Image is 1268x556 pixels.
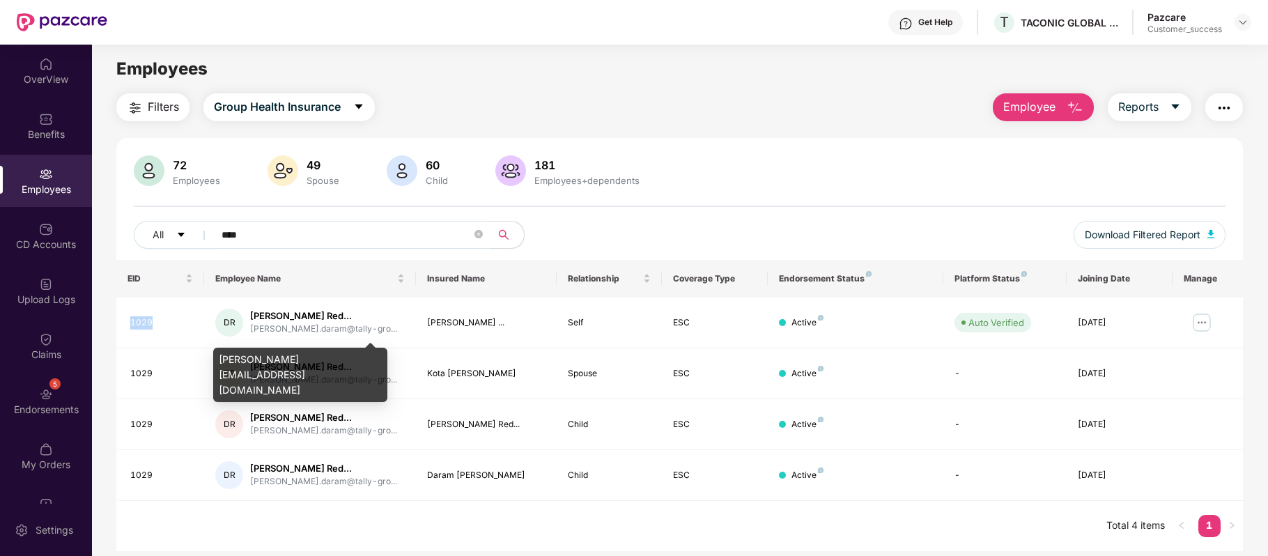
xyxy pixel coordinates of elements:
span: right [1228,521,1236,530]
img: svg+xml;base64,PHN2ZyB4bWxucz0iaHR0cDovL3d3dy53My5vcmcvMjAwMC9zdmciIHdpZHRoPSIyNCIgaGVpZ2h0PSIyNC... [127,100,144,116]
button: right [1221,515,1243,537]
div: Kota [PERSON_NAME] [427,367,546,380]
td: - [943,450,1067,501]
span: Employee [1003,98,1056,116]
div: 5 [49,378,61,389]
img: svg+xml;base64,PHN2ZyBpZD0iVXBkYXRlZCIgeG1sbnM9Imh0dHA6Ly93d3cudzMub3JnLzIwMDAvc3ZnIiB3aWR0aD0iMj... [39,497,53,511]
img: svg+xml;base64,PHN2ZyB4bWxucz0iaHR0cDovL3d3dy53My5vcmcvMjAwMC9zdmciIHhtbG5zOnhsaW5rPSJodHRwOi8vd3... [1067,100,1083,116]
th: Insured Name [416,260,557,298]
th: Relationship [557,260,663,298]
img: svg+xml;base64,PHN2ZyBpZD0iTXlfT3JkZXJzIiBkYXRhLW5hbWU9Ik15IE9yZGVycyIgeG1sbnM9Imh0dHA6Ly93d3cudz... [39,442,53,456]
img: svg+xml;base64,PHN2ZyB4bWxucz0iaHR0cDovL3d3dy53My5vcmcvMjAwMC9zdmciIHhtbG5zOnhsaW5rPSJodHRwOi8vd3... [495,155,526,186]
div: Daram [PERSON_NAME] [427,469,546,482]
img: svg+xml;base64,PHN2ZyBpZD0iQmVuZWZpdHMiIHhtbG5zPSJodHRwOi8vd3d3LnczLm9yZy8yMDAwL3N2ZyIgd2lkdGg9Ij... [39,112,53,126]
li: Previous Page [1170,515,1193,537]
div: Spouse [568,367,651,380]
span: Employees [116,59,208,79]
div: ESC [673,316,757,330]
div: [PERSON_NAME].daram@tally-gro... [250,323,397,336]
button: Employee [993,93,1094,121]
img: svg+xml;base64,PHN2ZyB4bWxucz0iaHR0cDovL3d3dy53My5vcmcvMjAwMC9zdmciIHdpZHRoPSI4IiBoZWlnaHQ9IjgiIH... [818,468,824,473]
th: Manage [1173,260,1243,298]
th: EID [116,260,204,298]
div: 60 [423,158,451,172]
td: - [943,348,1067,399]
div: 1029 [130,469,193,482]
img: New Pazcare Logo [17,13,107,31]
div: [PERSON_NAME] Red... [427,418,546,431]
span: close-circle [474,230,483,238]
div: Settings [31,523,77,537]
div: Endorsement Status [779,273,933,284]
img: svg+xml;base64,PHN2ZyB4bWxucz0iaHR0cDovL3d3dy53My5vcmcvMjAwMC9zdmciIHdpZHRoPSI4IiBoZWlnaHQ9IjgiIH... [1021,271,1027,277]
img: svg+xml;base64,PHN2ZyB4bWxucz0iaHR0cDovL3d3dy53My5vcmcvMjAwMC9zdmciIHhtbG5zOnhsaW5rPSJodHRwOi8vd3... [1207,230,1214,238]
div: Platform Status [954,273,1056,284]
span: Filters [148,98,179,116]
div: DR [215,410,243,438]
div: [PERSON_NAME] Red... [250,309,397,323]
div: [PERSON_NAME][EMAIL_ADDRESS][DOMAIN_NAME] [213,348,387,402]
div: Child [423,175,451,186]
div: DR [215,461,243,489]
span: Relationship [568,273,641,284]
img: svg+xml;base64,PHN2ZyB4bWxucz0iaHR0cDovL3d3dy53My5vcmcvMjAwMC9zdmciIHdpZHRoPSI4IiBoZWlnaHQ9IjgiIH... [818,366,824,371]
span: left [1177,521,1186,530]
div: [DATE] [1078,316,1161,330]
span: caret-down [353,101,364,114]
div: ESC [673,367,757,380]
div: Child [568,418,651,431]
div: 1029 [130,316,193,330]
img: svg+xml;base64,PHN2ZyBpZD0iSG9tZSIgeG1sbnM9Imh0dHA6Ly93d3cudzMub3JnLzIwMDAvc3ZnIiB3aWR0aD0iMjAiIG... [39,57,53,71]
img: svg+xml;base64,PHN2ZyBpZD0iQ0RfQWNjb3VudHMiIGRhdGEtbmFtZT0iQ0QgQWNjb3VudHMiIHhtbG5zPSJodHRwOi8vd3... [39,222,53,236]
button: Filters [116,93,190,121]
div: 49 [304,158,342,172]
div: 1029 [130,418,193,431]
div: TACONIC GLOBAL SOLUTIONS PRIVATE LIMITED [1021,16,1118,29]
span: Group Health Insurance [214,98,341,116]
th: Joining Date [1067,260,1173,298]
div: Auto Verified [968,316,1024,330]
span: Reports [1118,98,1159,116]
li: 1 [1198,515,1221,537]
div: [DATE] [1078,469,1161,482]
img: manageButton [1191,311,1213,334]
img: svg+xml;base64,PHN2ZyB4bWxucz0iaHR0cDovL3d3dy53My5vcmcvMjAwMC9zdmciIHdpZHRoPSI4IiBoZWlnaHQ9IjgiIH... [818,417,824,422]
span: Employee Name [215,273,394,284]
div: 1029 [130,367,193,380]
button: Group Health Insurancecaret-down [203,93,375,121]
span: caret-down [1170,101,1181,114]
div: [PERSON_NAME] Red... [250,462,397,475]
img: svg+xml;base64,PHN2ZyBpZD0iRW1wbG95ZWVzIiB4bWxucz0iaHR0cDovL3d3dy53My5vcmcvMjAwMC9zdmciIHdpZHRoPS... [39,167,53,181]
img: svg+xml;base64,PHN2ZyBpZD0iU2V0dGluZy0yMHgyMCIgeG1sbnM9Imh0dHA6Ly93d3cudzMub3JnLzIwMDAvc3ZnIiB3aW... [15,523,29,537]
div: 181 [532,158,642,172]
span: caret-down [176,230,186,241]
li: Total 4 items [1106,515,1165,537]
div: [PERSON_NAME].daram@tally-gro... [250,475,397,488]
div: [PERSON_NAME] ... [427,316,546,330]
li: Next Page [1221,515,1243,537]
div: Child [568,469,651,482]
span: All [153,227,164,242]
div: ESC [673,418,757,431]
div: Spouse [304,175,342,186]
button: left [1170,515,1193,537]
span: search [490,229,517,240]
div: DR [215,309,243,337]
div: [PERSON_NAME] Red... [250,411,397,424]
span: EID [127,273,183,284]
img: svg+xml;base64,PHN2ZyB4bWxucz0iaHR0cDovL3d3dy53My5vcmcvMjAwMC9zdmciIHdpZHRoPSI4IiBoZWlnaHQ9IjgiIH... [866,271,872,277]
div: ESC [673,469,757,482]
div: Active [791,418,824,431]
img: svg+xml;base64,PHN2ZyBpZD0iRW5kb3JzZW1lbnRzIiB4bWxucz0iaHR0cDovL3d3dy53My5vcmcvMjAwMC9zdmciIHdpZH... [39,387,53,401]
img: svg+xml;base64,PHN2ZyB4bWxucz0iaHR0cDovL3d3dy53My5vcmcvMjAwMC9zdmciIHhtbG5zOnhsaW5rPSJodHRwOi8vd3... [268,155,298,186]
button: Allcaret-down [134,221,219,249]
div: [PERSON_NAME].daram@tally-gro... [250,424,397,438]
div: Customer_success [1147,24,1222,35]
div: Employees+dependents [532,175,642,186]
th: Employee Name [204,260,415,298]
div: Active [791,316,824,330]
img: svg+xml;base64,PHN2ZyB4bWxucz0iaHR0cDovL3d3dy53My5vcmcvMjAwMC9zdmciIHhtbG5zOnhsaW5rPSJodHRwOi8vd3... [387,155,417,186]
td: - [943,399,1067,450]
button: Reportscaret-down [1108,93,1191,121]
div: Active [791,367,824,380]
